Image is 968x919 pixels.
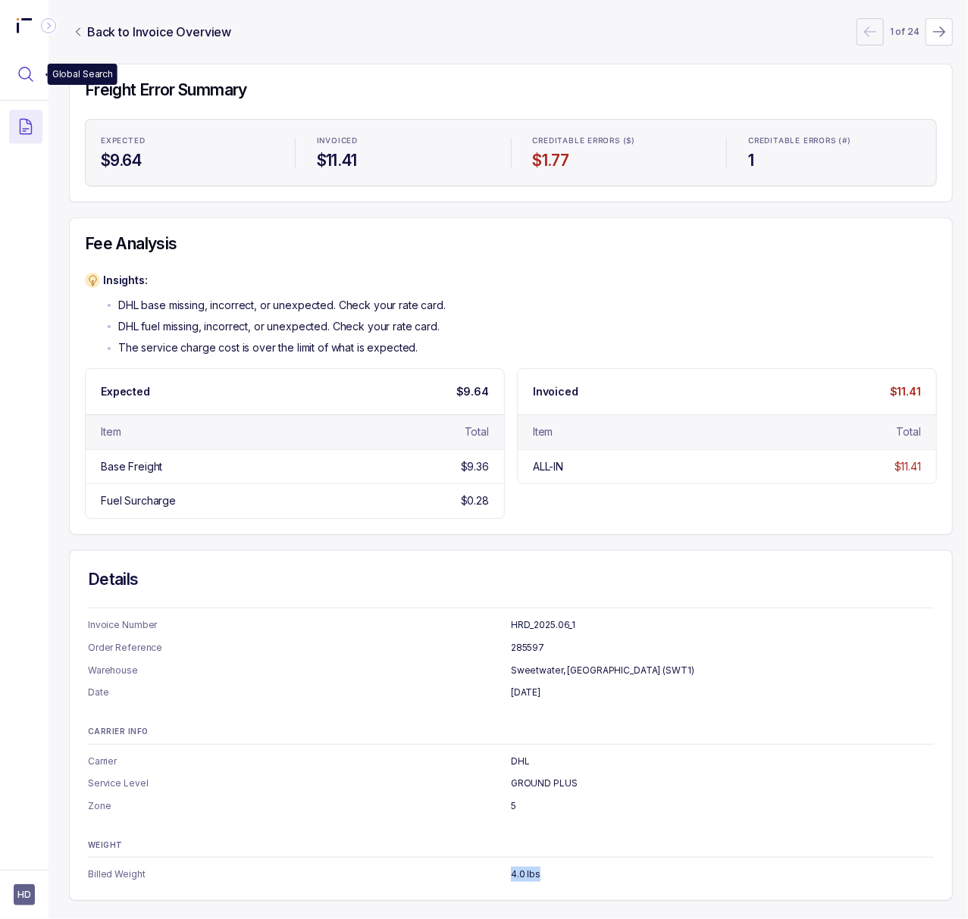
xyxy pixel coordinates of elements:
[88,841,934,850] p: WEIGHT
[14,884,35,905] button: User initials
[748,136,851,145] p: Creditable Errors (#)
[88,867,934,882] ul: Information Summary
[533,459,563,474] div: ALL-IN
[101,424,121,439] div: Item
[101,493,176,508] div: Fuel Surcharge
[101,150,274,171] h4: $9.64
[85,119,937,187] ul: Statistic Highlights
[897,424,921,439] div: Total
[308,126,499,180] li: Statistic Invoiced
[88,776,511,791] p: Service Level
[118,319,440,334] p: DHL fuel missing, incorrect, or unexpected. Check your rate card.
[317,150,490,171] h4: $11.41
[88,640,511,655] p: Order Reference
[88,799,511,814] p: Zone
[39,17,58,35] div: Collapse Icon
[461,459,489,474] div: $9.36
[118,298,446,313] p: DHL base missing, incorrect, or unexpected. Check your rate card.
[88,727,934,736] p: CARRIER INFO
[92,126,283,180] li: Statistic Expected
[511,640,934,655] p: 285597
[88,754,511,769] p: Carrier
[890,24,919,39] p: 1 of 24
[103,273,446,288] p: Insights:
[461,493,489,508] div: $0.28
[511,799,934,814] p: 5
[317,136,358,145] p: Invoiced
[9,110,42,143] button: Menu Icon Button DocumentTextIcon
[88,867,511,882] p: Billed Weight
[85,80,937,101] h4: Freight Error Summary
[69,23,234,41] a: Link Back to Invoice Overview
[9,58,42,91] button: Menu Icon Button MagnifyingGlassIcon
[511,776,934,791] p: GROUND PLUS
[465,424,489,439] div: Total
[456,384,489,399] p: $9.64
[118,340,418,355] p: The service charge cost is over the limit of what is expected.
[890,384,921,399] p: $11.41
[533,136,636,145] p: Creditable Errors ($)
[87,23,231,41] p: Back to Invoice Overview
[533,384,578,399] p: Invoiced
[524,126,715,180] li: Statistic Creditable Errors ($)
[511,754,934,769] p: DHL
[511,663,934,678] p: Sweetwater, [GEOGRAPHIC_DATA] (SWT1)
[748,150,921,171] h4: 1
[88,754,934,814] ul: Information Summary
[739,126,930,180] li: Statistic Creditable Errors (#)
[88,663,511,678] p: Warehouse
[101,384,150,399] p: Expected
[88,617,511,633] p: Invoice Number
[511,617,934,633] p: HRD_2025.06_1
[101,459,162,474] div: Base Freight
[511,685,934,700] p: [DATE]
[85,233,937,255] h4: Fee Analysis
[511,867,934,882] p: 4.0 lbs
[533,424,553,439] div: Item
[88,617,934,700] ul: Information Summary
[926,18,953,45] button: Next Page
[88,569,934,590] h4: Details
[533,150,706,171] h4: $1.77
[101,136,145,145] p: Expected
[88,685,511,700] p: Date
[52,67,113,82] p: Global Search
[894,459,921,474] div: $11.41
